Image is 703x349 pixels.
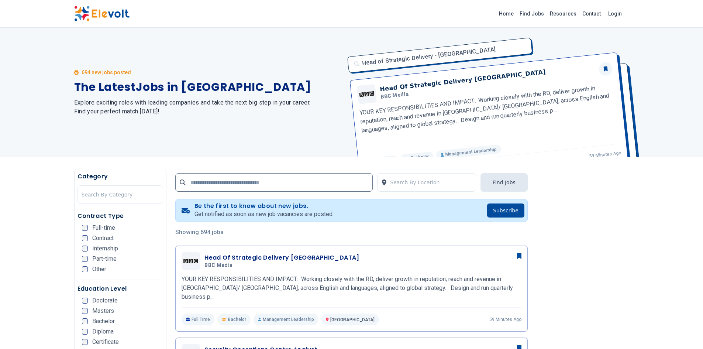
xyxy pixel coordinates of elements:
span: [GEOGRAPHIC_DATA] [330,317,375,322]
a: Home [496,8,517,20]
input: Certificate [82,339,88,345]
button: Subscribe [487,203,524,218]
h5: Education Level [77,284,163,293]
span: Bachelor [92,318,115,324]
a: BBC MediaHead Of Strategic Delivery [GEOGRAPHIC_DATA]BBC MediaYOUR KEY RESPONSIBILITIES AND IMPAC... [182,252,521,325]
h2: Explore exciting roles with leading companies and take the next big step in your career. Find you... [74,98,343,116]
span: Part-time [92,256,117,262]
a: Login [604,6,626,21]
span: Diploma [92,329,114,335]
input: Other [82,266,88,272]
input: Full-time [82,225,88,231]
p: Get notified as soon as new job vacancies are posted. [194,210,334,219]
input: Internship [82,246,88,252]
p: 59 minutes ago [489,317,521,322]
img: BBC Media [183,259,198,263]
span: Internship [92,246,118,252]
span: Certificate [92,339,119,345]
span: Full-time [92,225,115,231]
h1: The Latest Jobs in [GEOGRAPHIC_DATA] [74,81,343,94]
span: Masters [92,308,114,314]
span: BBC Media [204,262,232,269]
p: Showing 694 jobs [175,228,528,237]
input: Diploma [82,329,88,335]
a: Contact [579,8,604,20]
button: Find Jobs [480,173,528,192]
h3: Head Of Strategic Delivery [GEOGRAPHIC_DATA] [204,253,359,262]
input: Doctorate [82,298,88,304]
a: Find Jobs [517,8,547,20]
input: Part-time [82,256,88,262]
span: Other [92,266,106,272]
img: Elevolt [74,6,130,21]
p: YOUR KEY RESPONSIBILITIES AND IMPACT: Working closely with the RD, deliver growth in reputation, ... [182,275,521,301]
h5: Contract Type [77,212,163,220]
p: 694 new jobs posted [82,69,131,76]
p: Full Time [182,314,214,325]
span: Bachelor [228,317,246,322]
span: Contract [92,235,114,241]
h5: Category [77,172,163,181]
h4: Be the first to know about new jobs. [194,202,334,210]
a: Resources [547,8,579,20]
input: Contract [82,235,88,241]
span: Doctorate [92,298,118,304]
input: Masters [82,308,88,314]
p: Management Leadership [254,314,318,325]
input: Bachelor [82,318,88,324]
